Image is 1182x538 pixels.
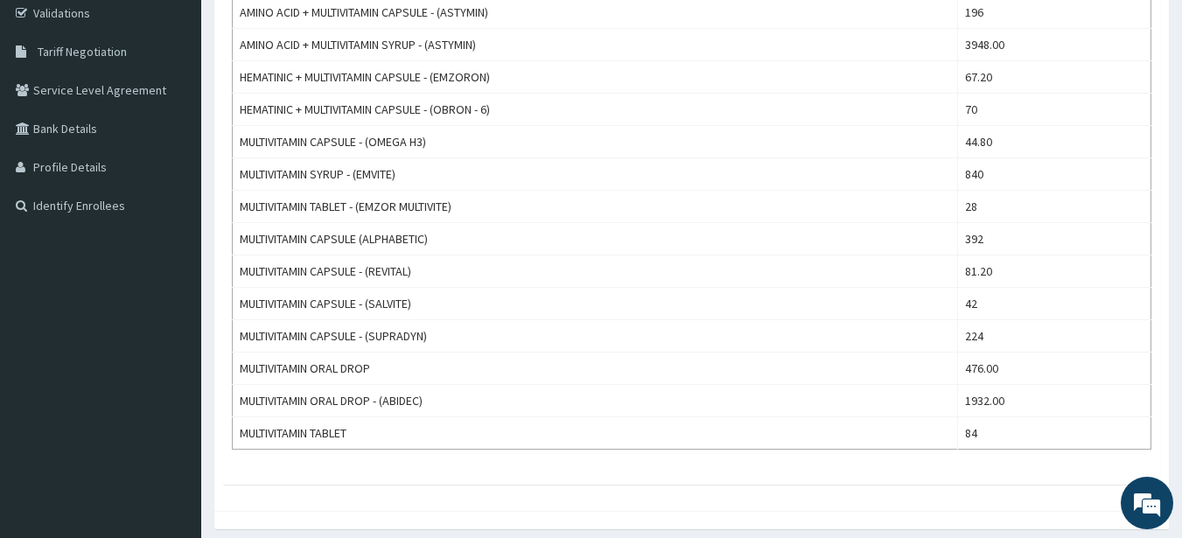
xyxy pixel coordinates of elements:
td: MULTIVITAMIN CAPSULE (ALPHABETIC) [233,223,958,255]
td: 224 [957,320,1151,353]
td: HEMATINIC + MULTIVITAMIN CAPSULE - (EMZORON) [233,61,958,94]
td: MULTIVITAMIN CAPSULE - (SALVITE) [233,288,958,320]
td: MULTIVITAMIN SYRUP - (EMVITE) [233,158,958,191]
img: d_794563401_company_1708531726252_794563401 [32,87,71,131]
div: Minimize live chat window [287,9,329,51]
td: MULTIVITAMIN CAPSULE - (OMEGA H3) [233,126,958,158]
td: 28 [957,191,1151,223]
td: MULTIVITAMIN TABLET [233,417,958,450]
td: MULTIVITAMIN ORAL DROP [233,353,958,385]
td: 42 [957,288,1151,320]
td: 67.20 [957,61,1151,94]
td: 1932.00 [957,385,1151,417]
td: 840 [957,158,1151,191]
td: 476.00 [957,353,1151,385]
td: 81.20 [957,255,1151,288]
td: MULTIVITAMIN ORAL DROP - (ABIDEC) [233,385,958,417]
td: 392 [957,223,1151,255]
td: HEMATINIC + MULTIVITAMIN CAPSULE - (OBRON - 6) [233,94,958,126]
span: We're online! [101,159,241,336]
td: 44.80 [957,126,1151,158]
div: Chat with us now [91,98,294,121]
td: MULTIVITAMIN CAPSULE - (SUPRADYN) [233,320,958,353]
textarea: Type your message and hit 'Enter' [9,355,333,416]
td: MULTIVITAMIN CAPSULE - (REVITAL) [233,255,958,288]
span: Tariff Negotiation [38,44,127,59]
td: 70 [957,94,1151,126]
td: AMINO ACID + MULTIVITAMIN SYRUP - (ASTYMIN) [233,29,958,61]
td: 3948.00 [957,29,1151,61]
td: MULTIVITAMIN TABLET - (EMZOR MULTIVITE) [233,191,958,223]
td: 84 [957,417,1151,450]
